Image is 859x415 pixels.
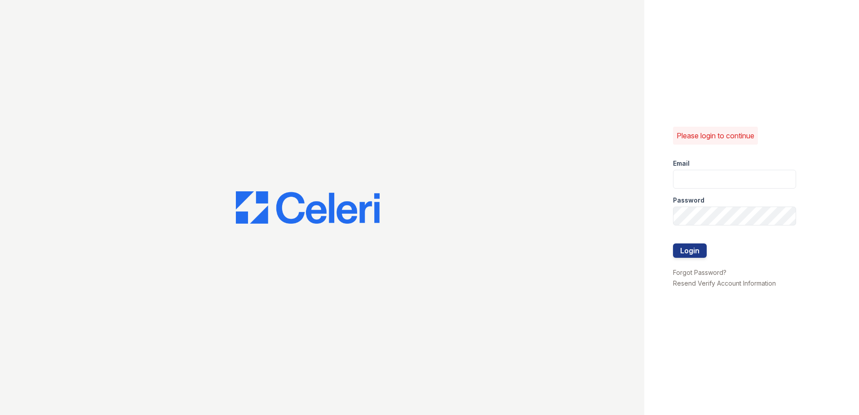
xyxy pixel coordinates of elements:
label: Email [673,159,690,168]
img: CE_Logo_Blue-a8612792a0a2168367f1c8372b55b34899dd931a85d93a1a3d3e32e68fde9ad4.png [236,191,380,224]
p: Please login to continue [677,130,754,141]
button: Login [673,243,707,258]
a: Forgot Password? [673,269,726,276]
a: Resend Verify Account Information [673,279,776,287]
label: Password [673,196,704,205]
